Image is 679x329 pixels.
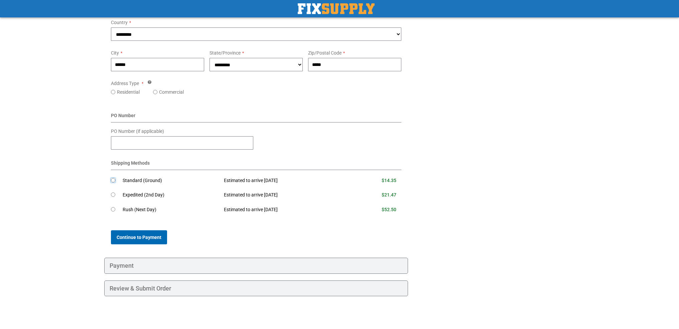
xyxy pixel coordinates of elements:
span: PO Number (if applicable) [111,129,164,134]
span: City [111,50,119,56]
span: $21.47 [382,192,396,197]
span: Zip/Postal Code [308,50,342,56]
span: $52.50 [382,207,396,212]
div: Review & Submit Order [104,280,408,297]
td: Standard (Ground) [123,173,219,188]
span: State/Province [210,50,241,56]
td: Estimated to arrive [DATE] [219,173,350,188]
span: $14.35 [382,178,396,183]
label: Residential [117,89,140,95]
span: Address Type [111,81,139,86]
button: Continue to Payment [111,230,167,244]
span: Continue to Payment [117,235,161,240]
td: Expedited (2nd Day) [123,188,219,202]
a: store logo [298,3,375,14]
img: Fix Industrial Supply [298,3,375,14]
div: PO Number [111,112,401,122]
td: Estimated to arrive [DATE] [219,188,350,202]
span: Country [111,20,128,25]
td: Estimated to arrive [DATE] [219,202,350,217]
div: Shipping Methods [111,160,401,170]
label: Commercial [159,89,184,95]
td: Rush (Next Day) [123,202,219,217]
div: Payment [104,258,408,274]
